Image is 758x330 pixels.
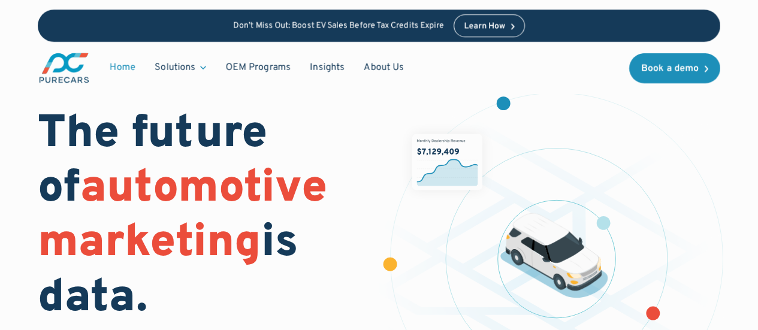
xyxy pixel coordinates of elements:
div: Solutions [155,61,195,74]
h1: The future of is data. [38,108,364,326]
a: Book a demo [629,53,720,83]
div: Learn How [464,22,505,31]
a: About Us [354,56,413,79]
img: chart showing monthly dealership revenue of $7m [412,134,482,189]
a: OEM Programs [216,56,300,79]
a: Home [100,56,145,79]
a: Insights [300,56,354,79]
a: Learn How [454,14,525,37]
span: automotive marketing [38,161,327,273]
a: main [38,52,90,84]
p: Don’t Miss Out: Boost EV Sales Before Tax Credits Expire [233,21,444,31]
div: Solutions [145,56,216,79]
div: Book a demo [641,64,699,74]
img: purecars logo [38,52,90,84]
img: illustration of a vehicle [500,213,608,298]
